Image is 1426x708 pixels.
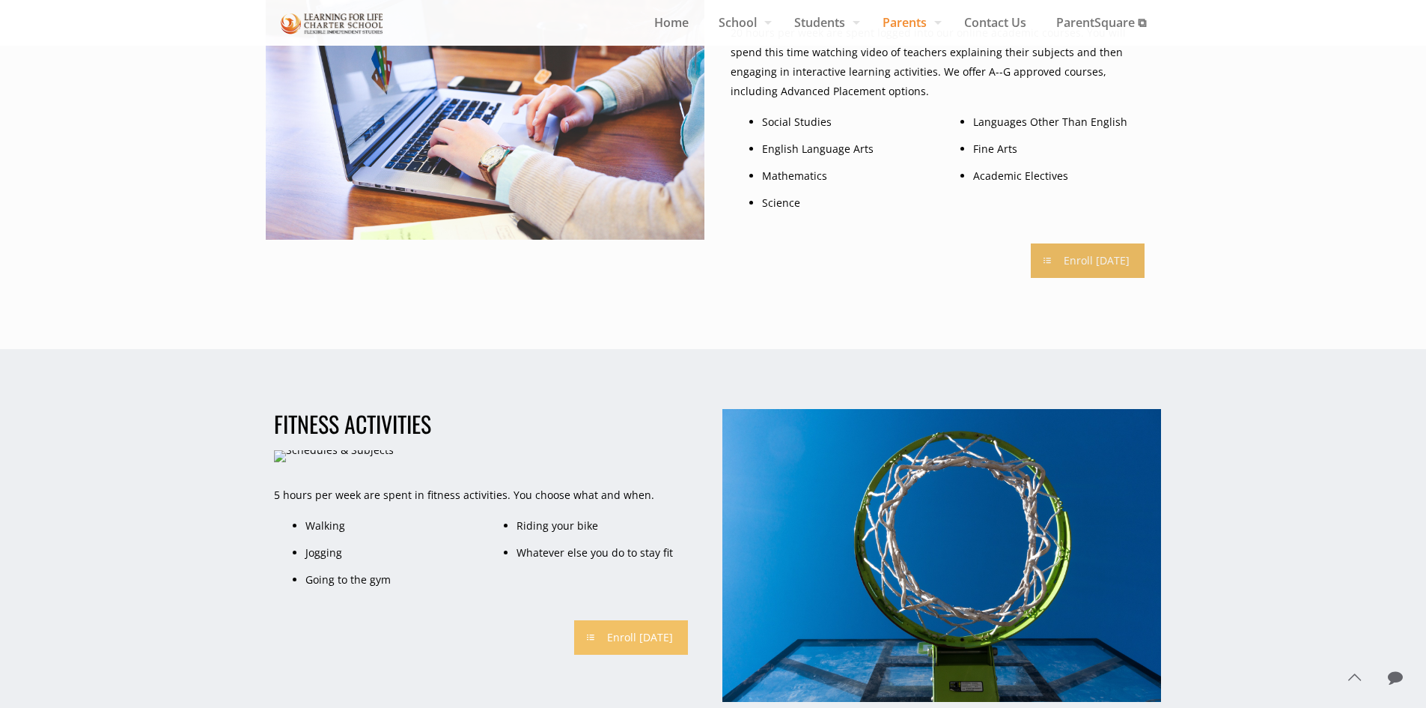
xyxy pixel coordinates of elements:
span: Going to the gym [305,572,391,587]
li: Social Studies [762,112,932,132]
img: Schedules & Subjects [281,10,384,37]
span: FITNESS ACTIVITIES [274,407,431,441]
span: Whatever else you do to stay fit [517,545,673,560]
li: Fine Arts [973,139,1143,159]
span: Walking [305,518,345,533]
span: Students [779,11,868,34]
li: Languages Other Than English [973,112,1143,132]
span: Home [639,11,704,34]
li: Academic Electives [973,166,1143,186]
li: Science [762,193,932,213]
span: Contact Us [949,11,1041,34]
img: Schedules & Subjects [274,450,394,462]
a: Enroll [DATE] [1031,243,1145,278]
span: Parents [868,11,949,34]
span: Jogging [305,545,342,560]
p: 20 hours per week are spent logged into our online academic courses. You will spend this time wat... [731,23,1152,101]
li: English Language Arts [762,139,932,159]
a: Back to top icon [1338,662,1370,693]
img: Schedules & Subjects [722,409,1161,702]
a: Enroll [DATE] [574,620,688,655]
li: Mathematics [762,166,932,186]
span: ParentSquare ⧉ [1041,11,1161,34]
span: School [704,11,779,34]
span: 5 hours per week are spent in fitness activities. You choose what and when. [274,488,654,502]
span: Riding your bike [517,518,598,533]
